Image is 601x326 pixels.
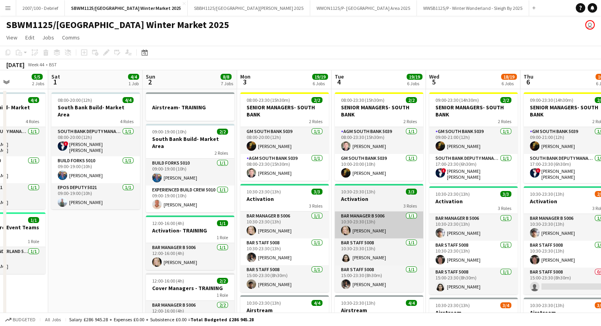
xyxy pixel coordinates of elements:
[335,184,423,292] app-job-card: 10:30-23:30 (13h)3/3Activation3 RolesBar Manager B 50061/110:30-23:30 (13h)[PERSON_NAME]Bar Staff...
[51,92,140,209] app-job-card: 08:00-20:00 (12h)4/4South Bank Build- Market Area4 RolesSouth Bank Deputy Manager 50391/108:00-20...
[335,154,423,181] app-card-role: GM South Bank 50391/110:00-20:00 (10h)[PERSON_NAME]
[522,77,533,86] span: 6
[240,195,329,202] h3: Activation
[43,317,62,322] span: All jobs
[146,243,234,270] app-card-role: Bar Manager B 50061/112:00-16:00 (4h)[PERSON_NAME]
[335,73,344,80] span: Tue
[4,315,37,324] button: Budgeted
[49,62,57,67] div: BST
[403,203,417,209] span: 3 Roles
[146,185,234,212] app-card-role: Experienced Build Crew 50101/109:00-19:00 (10h)[PERSON_NAME]
[16,0,65,16] button: 2007/100 - Debrief
[32,81,44,86] div: 2 Jobs
[120,118,134,124] span: 4 Roles
[51,127,140,156] app-card-role: South Bank Deputy Manager 50391/108:00-20:00 (12h)![PERSON_NAME] [PERSON_NAME]
[429,154,518,183] app-card-role: South Bank Deputy Manager 50391/117:00-23:30 (6h30m)![PERSON_NAME] [PERSON_NAME]
[28,238,39,244] span: 1 Role
[311,300,322,306] span: 4/4
[240,238,329,265] app-card-role: Bar Staff 50081/110:30-23:30 (13h)[PERSON_NAME]
[217,129,228,135] span: 2/2
[530,191,564,197] span: 10:30-23:30 (13h)
[406,189,417,195] span: 3/3
[146,285,234,292] h3: Cover Managers - TRAINING
[335,307,423,314] h3: Airstream
[128,74,139,80] span: 4/4
[335,238,423,265] app-card-role: Bar Staff 50081/110:30-23:30 (13h)[PERSON_NAME]
[217,220,228,226] span: 1/1
[429,104,518,118] h3: SENIOR MANAGERS- SOUTH BANK
[6,61,24,69] div: [DATE]
[152,278,184,284] span: 12:00-16:00 (4h)
[28,217,39,223] span: 1/1
[217,234,228,240] span: 1 Role
[6,19,229,31] h1: SBWM1125/[GEOGRAPHIC_DATA] Winter Market 2025
[64,141,68,146] span: !
[217,278,228,284] span: 2/2
[240,104,329,118] h3: SENIOR MANAGERS- SOUTH BANK
[429,73,439,80] span: Wed
[403,118,417,124] span: 2 Roles
[146,92,234,121] app-job-card: Airstream- TRAINING
[240,154,329,181] app-card-role: AGM South Bank 50391/108:00-23:30 (15h30m)[PERSON_NAME]
[240,265,329,292] app-card-role: Bar Staff 50081/115:00-23:30 (8h30m)[PERSON_NAME]
[341,300,375,306] span: 10:30-23:30 (13h)
[240,184,329,292] div: 10:30-23:30 (13h)3/3Activation3 RolesBar Manager B 50061/110:30-23:30 (13h)[PERSON_NAME]Bar Staff...
[435,97,479,103] span: 09:00-23:30 (14h30m)
[25,34,34,41] span: Edit
[26,62,46,67] span: Week 44
[536,168,541,173] span: !
[429,92,518,183] app-job-card: 09:00-23:30 (14h30m)2/2SENIOR MANAGERS- SOUTH BANK2 RolesGM South Bank 50391/109:00-21:00 (12h)[P...
[152,220,184,226] span: 12:00-16:00 (4h)
[428,77,439,86] span: 5
[335,127,423,154] app-card-role: AGM South Bank 50391/108:00-23:30 (15h30m)[PERSON_NAME]
[335,265,423,292] app-card-role: Bar Staff 50081/115:00-23:30 (8h30m)[PERSON_NAME]
[51,73,60,80] span: Sat
[309,118,322,124] span: 2 Roles
[311,97,322,103] span: 2/2
[240,307,329,314] h3: Airstream
[309,203,322,209] span: 3 Roles
[441,168,446,173] span: !
[217,292,228,298] span: 1 Role
[501,74,517,80] span: 18/19
[429,309,518,316] h3: Airstream
[435,191,470,197] span: 10:30-23:30 (13h)
[215,150,228,156] span: 2 Roles
[42,34,54,41] span: Jobs
[58,97,92,103] span: 08:00-20:00 (12h)
[500,97,511,103] span: 2/2
[406,300,417,306] span: 4/4
[122,97,134,103] span: 4/4
[406,97,417,103] span: 2/2
[247,189,281,195] span: 10:30-23:30 (13h)
[13,317,36,322] span: Budgeted
[239,77,251,86] span: 3
[32,74,43,80] span: 5/5
[26,118,39,124] span: 4 Roles
[407,81,422,86] div: 6 Jobs
[51,156,140,183] app-card-role: Build Forks 50101/109:00-19:00 (10h)[PERSON_NAME]
[498,205,511,211] span: 3 Roles
[240,127,329,154] app-card-role: GM South Bank 50391/108:00-20:00 (12h)[PERSON_NAME]
[146,73,155,80] span: Sun
[247,300,281,306] span: 10:30-23:30 (13h)
[335,195,423,202] h3: Activation
[429,186,518,294] div: 10:30-23:30 (13h)3/3Activation3 RolesBar Manager B 50061/110:30-23:30 (13h)[PERSON_NAME]Bar Staff...
[335,212,423,238] app-card-role: Bar Manager B 50061/110:30-23:30 (13h)[PERSON_NAME]
[333,77,344,86] span: 4
[69,317,254,322] div: Salary £286 945.28 + Expenses £0.00 + Subsistence £0.00 =
[429,268,518,294] app-card-role: Bar Staff 50081/115:00-23:30 (8h30m)[PERSON_NAME]
[530,302,564,308] span: 10:30-23:30 (13h)
[500,302,511,308] span: 3/4
[146,135,234,150] h3: South Bank Build- Market Area
[313,81,328,86] div: 6 Jobs
[311,189,322,195] span: 3/3
[65,0,188,16] button: SBWM1125/[GEOGRAPHIC_DATA] Winter Market 2025
[221,81,233,86] div: 7 Jobs
[51,104,140,118] h3: South Bank Build- Market Area
[435,302,470,308] span: 10:30-23:30 (13h)
[429,241,518,268] app-card-role: Bar Staff 50081/110:30-23:30 (13h)[PERSON_NAME]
